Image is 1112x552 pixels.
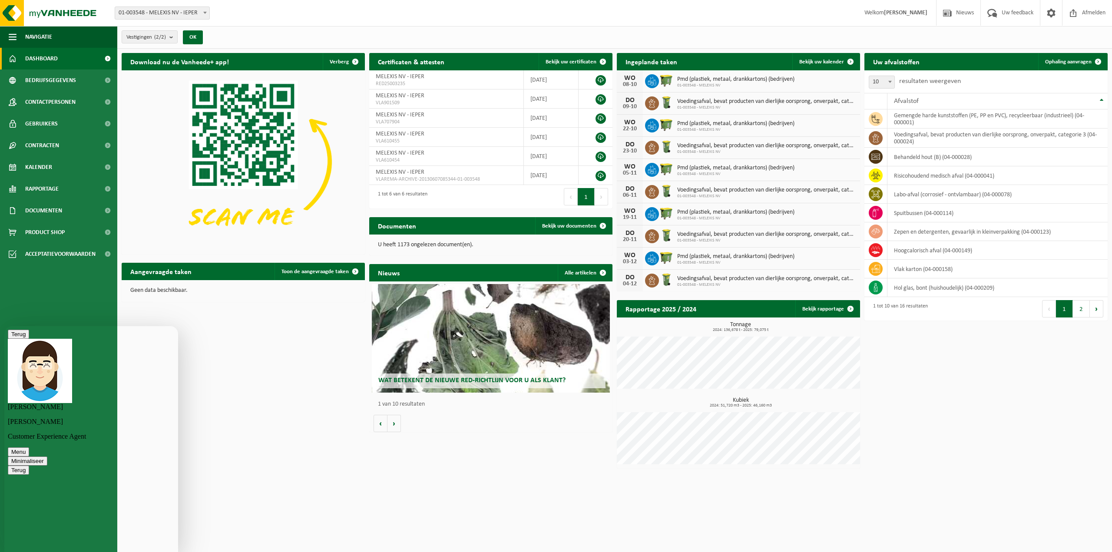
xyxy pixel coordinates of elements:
td: [DATE] [524,147,579,166]
a: Bekijk rapportage [795,300,859,317]
span: Documenten [25,200,62,221]
img: WB-0140-HPE-GN-50 [659,139,674,154]
td: hol glas, bont (huishoudelijk) (04-000209) [887,278,1108,297]
span: VLA610455 [376,138,517,145]
div: WO [621,119,639,126]
span: 01-003548 - MELEXIS NV - IEPER [115,7,210,20]
button: Next [1090,300,1103,317]
div: 09-10 [621,104,639,110]
span: RED25003235 [376,80,517,87]
td: hoogcalorisch afval (04-000149) [887,241,1108,260]
span: 10 [869,76,895,89]
div: 04-12 [621,281,639,287]
span: Pmd (plastiek, metaal, drankkartons) (bedrijven) [677,209,794,216]
span: Bedrijfsgegevens [25,69,76,91]
span: 01-003548 - MELEXIS NV [677,105,856,110]
a: Alle artikelen [558,264,612,281]
span: 01-003548 - MELEXIS NV [677,83,794,88]
span: MELEXIS NV - IEPER [376,73,424,80]
iframe: chat widget [4,326,178,552]
td: [DATE] [524,109,579,128]
button: Verberg [323,53,364,70]
span: Voedingsafval, bevat producten van dierlijke oorsprong, onverpakt, categorie 3 [677,231,856,238]
td: labo-afval (corrosief - ontvlambaar) (04-000078) [887,185,1108,204]
span: Bekijk uw kalender [799,59,844,65]
td: risicohoudend medisch afval (04-000041) [887,166,1108,185]
span: 01-003548 - MELEXIS NV [677,127,794,132]
button: OK [183,30,203,44]
td: [DATE] [524,166,579,185]
span: Voedingsafval, bevat producten van dierlijke oorsprong, onverpakt, categorie 3 [677,142,856,149]
a: Bekijk uw documenten [535,217,612,235]
span: Kalender [25,156,52,178]
span: Pmd (plastiek, metaal, drankkartons) (bedrijven) [677,253,794,260]
div: 05-11 [621,170,639,176]
h3: Tonnage [621,322,860,332]
h2: Rapportage 2025 / 2024 [617,300,705,317]
button: 2 [1073,300,1090,317]
span: Dashboard [25,48,58,69]
span: Voedingsafval, bevat producten van dierlijke oorsprong, onverpakt, categorie 3 [677,275,856,282]
span: Vestigingen [126,31,166,44]
img: WB-1100-HPE-GN-50 [659,250,674,265]
div: DO [621,141,639,148]
span: VLA707904 [376,119,517,126]
span: Ophaling aanvragen [1045,59,1092,65]
h2: Uw afvalstoffen [864,53,928,70]
span: Afvalstof [894,98,919,105]
span: Rapportage [25,178,59,200]
div: 06-11 [621,192,639,198]
td: [DATE] [524,70,579,89]
td: voedingsafval, bevat producten van dierlijke oorsprong, onverpakt, categorie 3 (04-000024) [887,129,1108,148]
h3: Kubiek [621,397,860,408]
span: Voedingsafval, bevat producten van dierlijke oorsprong, onverpakt, categorie 3 [677,98,856,105]
button: Vestigingen(2/2) [122,30,178,43]
span: 01-003548 - MELEXIS NV [677,260,794,265]
span: Pmd (plastiek, metaal, drankkartons) (bedrijven) [677,120,794,127]
span: 01-003548 - MELEXIS NV [677,172,794,177]
count: (2/2) [154,34,166,40]
td: [DATE] [524,89,579,109]
span: Contracten [25,135,59,156]
button: Previous [1042,300,1056,317]
div: 1 tot 10 van 16 resultaten [869,299,928,318]
span: Bekijk uw documenten [542,223,596,229]
span: Verberg [330,59,349,65]
span: MELEXIS NV - IEPER [376,112,424,118]
a: Toon de aangevraagde taken [275,263,364,280]
div: DO [621,97,639,104]
div: 03-12 [621,259,639,265]
p: Geen data beschikbaar. [130,288,356,294]
span: VLAREMA-ARCHIVE-20130607085344-01-003548 [376,176,517,183]
span: VLA901509 [376,99,517,106]
td: behandeld hout (B) (04-000028) [887,148,1108,166]
button: Next [595,188,608,205]
img: WB-1100-HPE-GN-50 [659,117,674,132]
span: 01-003548 - MELEXIS NV [677,194,856,199]
a: Ophaling aanvragen [1038,53,1107,70]
h2: Download nu de Vanheede+ app! [122,53,238,70]
span: MELEXIS NV - IEPER [376,150,424,156]
span: Pmd (plastiek, metaal, drankkartons) (bedrijven) [677,165,794,172]
span: MELEXIS NV - IEPER [376,93,424,99]
img: WB-0140-HPE-GN-50 [659,184,674,198]
span: 01-003548 - MELEXIS NV [677,149,856,155]
div: DO [621,230,639,237]
span: 01-003548 - MELEXIS NV - IEPER [115,7,209,19]
h2: Nieuws [369,264,408,281]
div: WO [621,75,639,82]
h2: Aangevraagde taken [122,263,200,280]
span: Voedingsafval, bevat producten van dierlijke oorsprong, onverpakt, categorie 3 [677,187,856,194]
h2: Documenten [369,217,425,234]
div: WO [621,208,639,215]
div: DO [621,274,639,281]
button: Previous [564,188,578,205]
td: gemengde harde kunststoffen (PE, PP en PVC), recycleerbaar (industrieel) (04-000001) [887,109,1108,129]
